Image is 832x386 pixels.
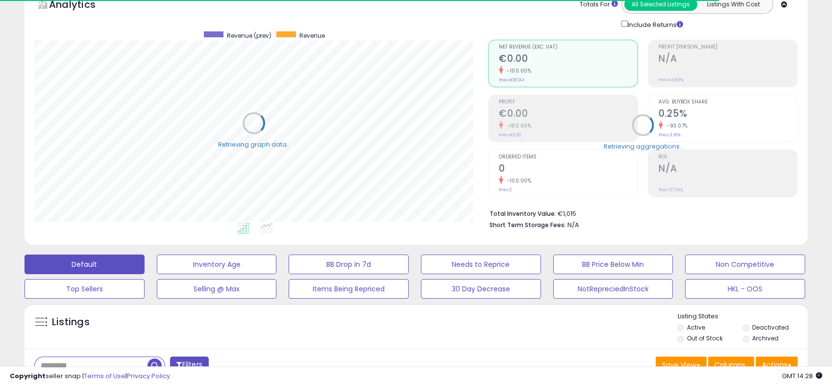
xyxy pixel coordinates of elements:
div: Retrieving aggregations.. [604,142,683,151]
button: Selling @ Max [157,279,277,299]
strong: Copyright [10,371,46,381]
button: BB Price Below Min [553,255,673,274]
button: Needs to Reprice [421,255,541,274]
button: Non Competitive [685,255,805,274]
button: BB Drop in 7d [289,255,409,274]
div: Include Returns [614,19,695,30]
button: Top Sellers [24,279,145,299]
div: seller snap | | [10,372,170,381]
button: NotRepreciedInStock [553,279,673,299]
button: 30 Day Decrease [421,279,541,299]
button: HKL - OOS [685,279,805,299]
button: Default [24,255,145,274]
button: Items Being Repriced [289,279,409,299]
button: Inventory Age [157,255,277,274]
div: Retrieving graph data.. [218,140,290,149]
